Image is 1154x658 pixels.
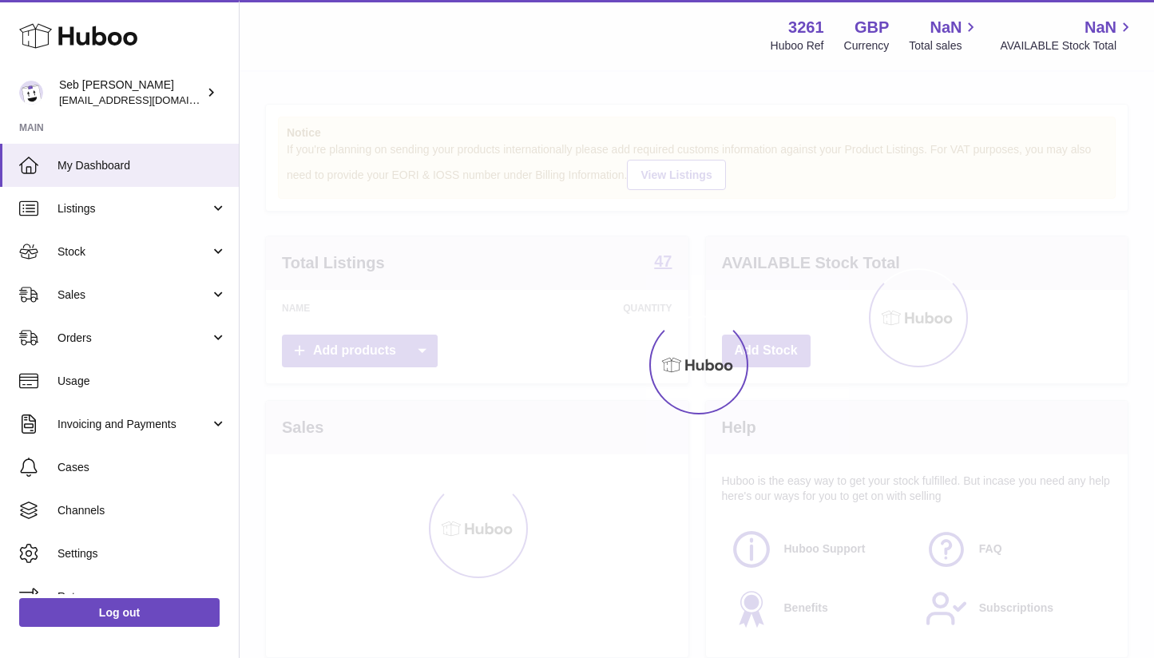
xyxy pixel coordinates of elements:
[855,17,889,38] strong: GBP
[58,546,227,561] span: Settings
[19,598,220,627] a: Log out
[58,460,227,475] span: Cases
[930,17,962,38] span: NaN
[58,287,210,303] span: Sales
[59,77,203,108] div: Seb [PERSON_NAME]
[1000,38,1135,54] span: AVAILABLE Stock Total
[58,374,227,389] span: Usage
[1000,17,1135,54] a: NaN AVAILABLE Stock Total
[909,38,980,54] span: Total sales
[788,17,824,38] strong: 3261
[844,38,890,54] div: Currency
[59,93,235,106] span: [EMAIL_ADDRESS][DOMAIN_NAME]
[58,331,210,346] span: Orders
[58,589,227,604] span: Returns
[1085,17,1116,38] span: NaN
[58,158,227,173] span: My Dashboard
[58,503,227,518] span: Channels
[771,38,824,54] div: Huboo Ref
[58,417,210,432] span: Invoicing and Payments
[58,244,210,260] span: Stock
[58,201,210,216] span: Listings
[19,81,43,105] img: ecom@bravefoods.co.uk
[909,17,980,54] a: NaN Total sales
